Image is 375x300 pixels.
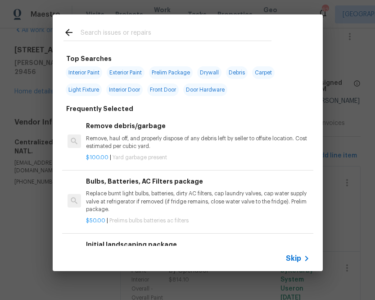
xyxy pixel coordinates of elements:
[81,27,271,41] input: Search issues or repairs
[86,176,309,186] h6: Bulbs, Batteries, AC Filters package
[66,54,112,64] h6: Top Searches
[106,83,143,96] span: Interior Door
[66,66,102,79] span: Interior Paint
[107,66,145,79] span: Exterior Paint
[66,104,133,114] h6: Frequently Selected
[86,121,309,131] h6: Remove debris/garbage
[113,155,167,160] span: Yard garbage present
[86,135,309,150] p: Remove, haul off, and properly dispose of any debris left by seller to offsite location. Cost est...
[66,83,102,96] span: Light Fixture
[86,155,108,160] span: $100.00
[109,218,189,223] span: Prelims bulbs batteries ac filters
[86,218,105,223] span: $50.00
[147,83,179,96] span: Front Door
[197,66,221,79] span: Drywall
[86,154,309,162] p: |
[86,217,309,225] p: |
[149,66,193,79] span: Prelim Package
[252,66,275,79] span: Carpet
[86,240,309,249] h6: Initial landscaping package
[286,254,301,263] span: Skip
[183,83,227,96] span: Door Hardware
[86,190,309,213] p: Replace burnt light bulbs, batteries, dirty AC filters, cap laundry valves, cap water supply valv...
[226,66,248,79] span: Debris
